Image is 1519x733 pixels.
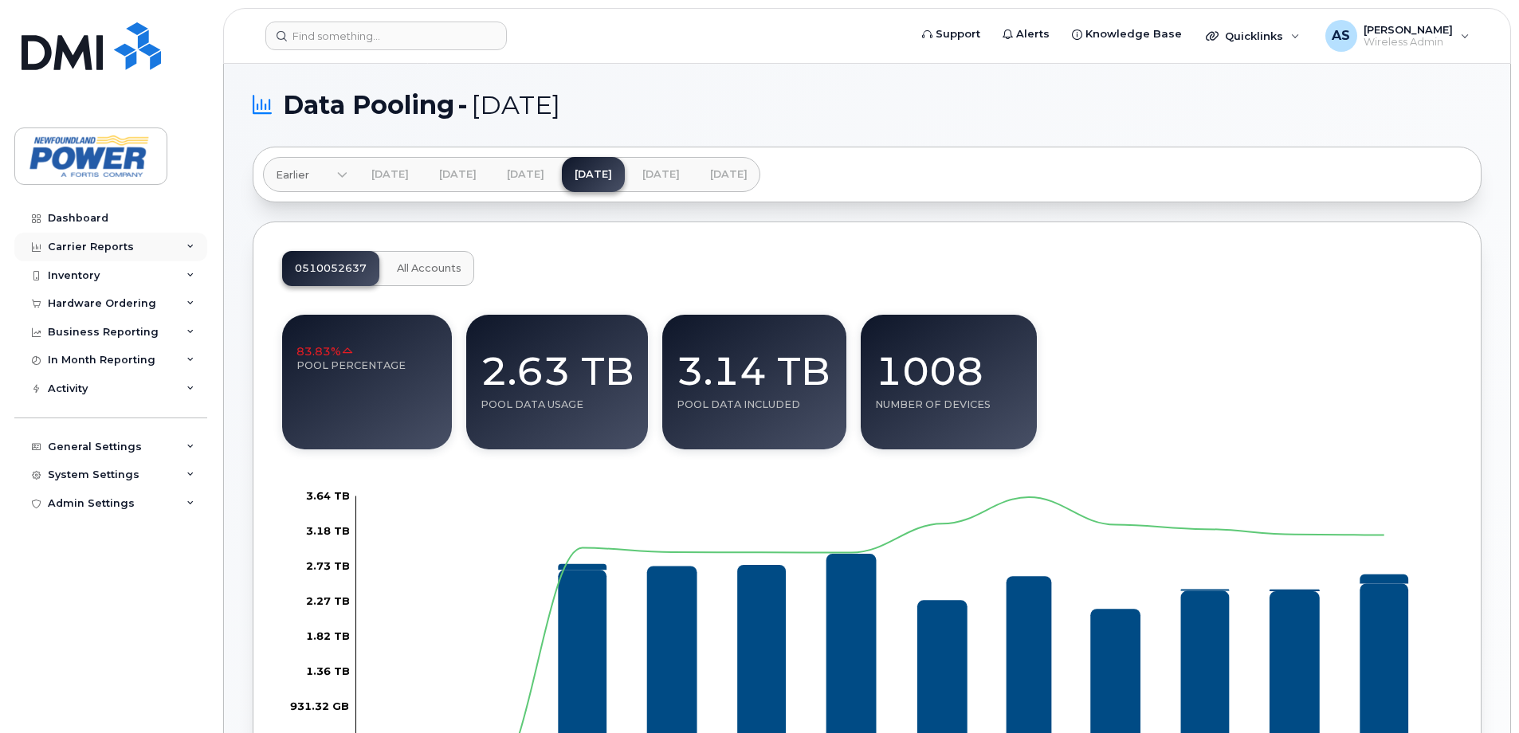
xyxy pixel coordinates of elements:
[359,157,422,192] a: [DATE]
[306,523,350,536] g: 0.00 Bytes
[494,157,557,192] a: [DATE]
[306,488,350,501] g: 0.00 Bytes
[306,664,350,676] tspan: 1.36 TB
[296,343,354,359] span: 83.83%
[306,664,350,676] g: 0.00 Bytes
[481,329,634,398] div: 2.63 TB
[677,398,832,411] div: Pool data included
[697,157,760,192] a: [DATE]
[276,167,309,182] span: Earlier
[290,699,349,711] tspan: 931.32 GB
[290,699,349,711] g: 0.00 Bytes
[306,629,350,641] g: 0.00 Bytes
[457,93,468,117] span: -
[397,262,461,275] span: All Accounts
[306,559,350,571] g: 0.00 Bytes
[306,594,350,606] tspan: 2.27 TB
[481,398,634,411] div: Pool data usage
[296,359,438,372] div: Pool Percentage
[306,488,350,501] tspan: 3.64 TB
[306,523,350,536] tspan: 3.18 TB
[875,398,1022,411] div: Number of devices
[562,157,625,192] a: [DATE]
[306,594,350,606] g: 0.00 Bytes
[426,157,489,192] a: [DATE]
[306,629,350,641] tspan: 1.82 TB
[263,157,347,192] a: Earlier
[875,329,1022,398] div: 1008
[630,157,693,192] a: [DATE]
[306,559,350,571] tspan: 2.73 TB
[471,93,560,117] span: [DATE]
[677,329,832,398] div: 3.14 TB
[283,93,454,117] span: Data Pooling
